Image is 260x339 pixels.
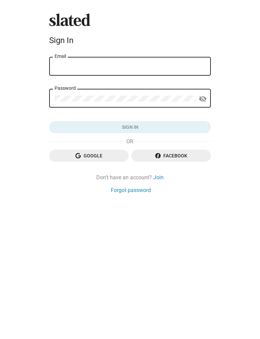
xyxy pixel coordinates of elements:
sl-branding: Sign In [49,13,211,48]
button: Google [49,150,129,162]
mat-icon: visibility_off [199,94,207,104]
button: Facebook [131,150,211,162]
span: Google [55,150,123,162]
div: Don't have an account? [49,174,211,181]
div: Sign In [49,36,211,45]
button: Show password [196,92,209,106]
a: Join [153,174,164,181]
span: Facebook [137,150,205,162]
a: Forgot password [111,187,151,194]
